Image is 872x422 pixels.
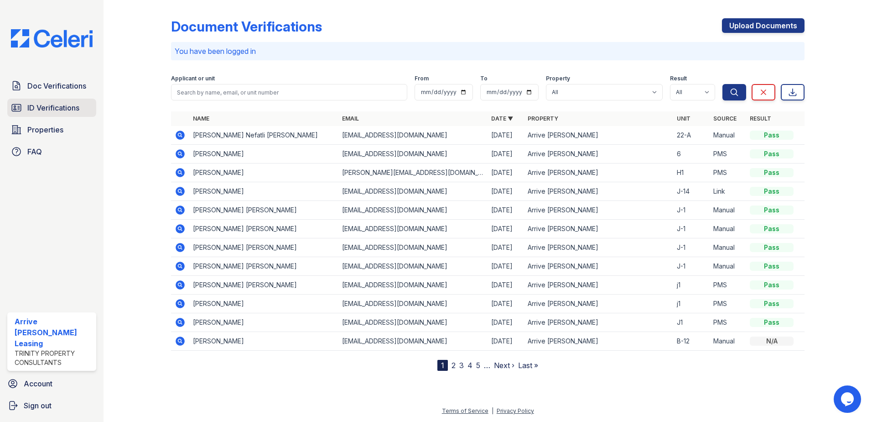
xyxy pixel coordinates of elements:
a: Property [528,115,558,122]
div: Pass [750,262,794,271]
a: Unit [677,115,690,122]
td: [PERSON_NAME] [189,182,338,201]
a: 5 [476,361,480,370]
td: [DATE] [488,276,524,295]
td: H1 [673,164,710,182]
div: Pass [750,280,794,290]
div: Pass [750,299,794,308]
div: Document Verifications [171,18,322,35]
iframe: chat widget [834,385,863,413]
input: Search by name, email, or unit number [171,84,407,100]
a: 4 [467,361,472,370]
a: Privacy Policy [497,407,534,414]
td: J-1 [673,238,710,257]
td: [DATE] [488,332,524,351]
td: Arrive [PERSON_NAME] [524,313,673,332]
a: Date ▼ [491,115,513,122]
p: You have been logged in [175,46,801,57]
td: [PERSON_NAME] [PERSON_NAME] [189,201,338,220]
td: Manual [710,201,746,220]
td: j1 [673,276,710,295]
div: Arrive [PERSON_NAME] Leasing [15,316,93,349]
td: [EMAIL_ADDRESS][DOMAIN_NAME] [338,220,488,238]
td: Arrive [PERSON_NAME] [524,164,673,182]
span: Account [24,378,52,389]
a: FAQ [7,142,96,161]
td: [PERSON_NAME] [189,313,338,332]
td: Manual [710,220,746,238]
td: Arrive [PERSON_NAME] [524,295,673,313]
td: PMS [710,295,746,313]
td: PMS [710,313,746,332]
a: Result [750,115,771,122]
td: Arrive [PERSON_NAME] [524,238,673,257]
td: Arrive [PERSON_NAME] [524,220,673,238]
td: Arrive [PERSON_NAME] [524,126,673,145]
td: [EMAIL_ADDRESS][DOMAIN_NAME] [338,257,488,276]
td: 22-A [673,126,710,145]
td: [EMAIL_ADDRESS][DOMAIN_NAME] [338,276,488,295]
td: [EMAIL_ADDRESS][DOMAIN_NAME] [338,145,488,164]
div: 1 [437,360,448,371]
label: Result [670,75,687,82]
img: CE_Logo_Blue-a8612792a0a2168367f1c8372b55b34899dd931a85d93a1a3d3e32e68fde9ad4.png [4,29,100,47]
label: To [480,75,488,82]
td: PMS [710,145,746,164]
td: 6 [673,145,710,164]
div: | [492,407,493,414]
td: Manual [710,332,746,351]
a: Email [342,115,359,122]
a: Last » [518,361,538,370]
a: Properties [7,121,96,139]
td: [PERSON_NAME] [189,164,338,182]
td: J1 [673,313,710,332]
td: J-1 [673,257,710,276]
div: Pass [750,206,794,215]
span: Properties [27,124,63,135]
span: … [484,360,490,371]
div: N/A [750,337,794,346]
label: Property [546,75,570,82]
td: Arrive [PERSON_NAME] [524,257,673,276]
a: ID Verifications [7,99,96,117]
td: Arrive [PERSON_NAME] [524,276,673,295]
a: Account [4,375,100,393]
td: [EMAIL_ADDRESS][DOMAIN_NAME] [338,182,488,201]
span: FAQ [27,146,42,157]
td: PMS [710,164,746,182]
td: [EMAIL_ADDRESS][DOMAIN_NAME] [338,126,488,145]
td: [PERSON_NAME] [PERSON_NAME] [189,257,338,276]
td: [DATE] [488,257,524,276]
td: Arrive [PERSON_NAME] [524,182,673,201]
td: PMS [710,276,746,295]
td: [PERSON_NAME] [PERSON_NAME] [189,276,338,295]
td: [PERSON_NAME] [189,145,338,164]
label: From [415,75,429,82]
td: [DATE] [488,313,524,332]
a: 2 [452,361,456,370]
td: [EMAIL_ADDRESS][DOMAIN_NAME] [338,238,488,257]
td: [PERSON_NAME] [PERSON_NAME] [189,238,338,257]
a: Next › [494,361,514,370]
div: Pass [750,243,794,252]
a: 3 [459,361,464,370]
td: [EMAIL_ADDRESS][DOMAIN_NAME] [338,295,488,313]
div: Pass [750,318,794,327]
td: [PERSON_NAME] [189,332,338,351]
td: [PERSON_NAME] [189,295,338,313]
td: Arrive [PERSON_NAME] [524,332,673,351]
a: Doc Verifications [7,77,96,95]
td: [DATE] [488,126,524,145]
div: Pass [750,187,794,196]
div: Pass [750,149,794,158]
td: [DATE] [488,145,524,164]
label: Applicant or unit [171,75,215,82]
td: [DATE] [488,220,524,238]
td: [EMAIL_ADDRESS][DOMAIN_NAME] [338,313,488,332]
td: [EMAIL_ADDRESS][DOMAIN_NAME] [338,332,488,351]
td: [PERSON_NAME] [PERSON_NAME] [189,220,338,238]
td: j1 [673,295,710,313]
a: Terms of Service [442,407,488,414]
span: Sign out [24,400,52,411]
div: Trinity Property Consultants [15,349,93,367]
